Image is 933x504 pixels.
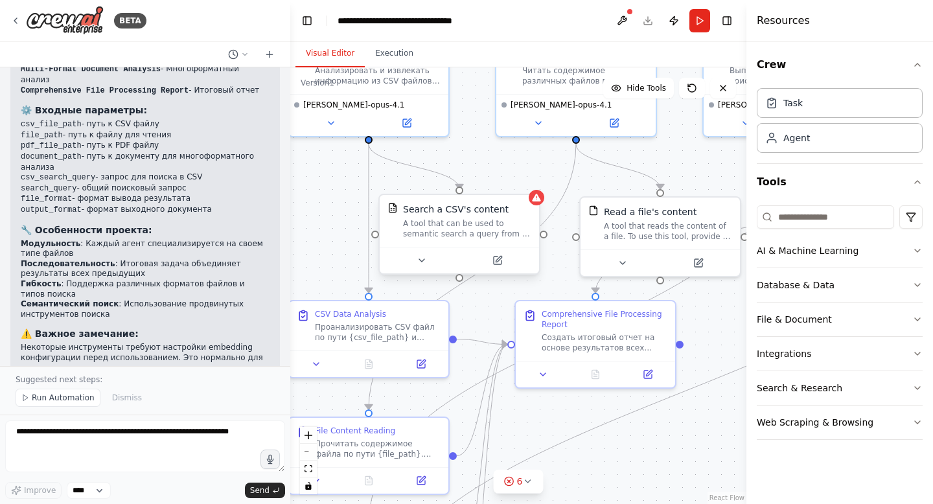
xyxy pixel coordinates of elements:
[494,470,544,494] button: 6
[21,130,270,141] li: - путь к файлу для чтения
[21,194,72,203] code: file_format
[568,367,623,382] button: No output available
[315,309,386,319] div: CSV Data Analysis
[5,482,62,499] button: Improve
[604,205,697,218] div: Read a file's content
[588,205,599,216] img: FileReadTool
[21,259,270,279] li: : Итоговая задача объединяет результаты всех предыдущих
[16,374,275,385] p: Suggested next steps:
[16,389,100,407] button: Run Automation
[288,417,450,495] div: File Content ReadingПрочитать содержимое файла по пути {file_path}. Проанализировать структуру и ...
[542,309,667,330] div: Comprehensive File Processing Report
[21,141,270,152] li: - путь к PDF файлу
[757,234,923,268] button: AI & Machine Learning
[303,100,404,110] span: [PERSON_NAME]-opus-4.1
[365,40,424,67] button: Execution
[315,426,395,436] div: File Content Reading
[517,475,523,488] span: 6
[245,483,285,498] button: Send
[757,406,923,439] button: Web Scraping & Browsing
[398,473,443,488] button: Open in side panel
[362,144,466,189] g: Edge from 7c0521a4-ea49-40d7-8d49-a5145790b930 to adff6f95-17fe-44eb-9e93-89d55a33bdd1
[288,41,450,137] div: Анализировать и извлекать информацию из CSV файлов по пути {csv_file_path}, выполнять поиск по со...
[21,152,82,161] code: document_path
[21,327,270,340] h3: ⚠️ Важное замечание:
[757,303,923,336] button: File & Document
[783,132,810,144] div: Agent
[21,141,82,150] code: pdf_file_path
[295,40,365,67] button: Visual Editor
[341,473,397,488] button: No output available
[21,86,270,97] li: - Итоговый отчет
[21,194,270,205] li: - формат вывода результата
[341,356,397,372] button: No output available
[301,78,334,88] div: Version 1
[315,65,441,86] div: Анализировать и извлекать информацию из CSV файлов по пути {csv_file_path}, выполнять поиск по со...
[495,41,657,137] div: Читать содержимое различных файлов по пути {file_path}, анализировать текстовую информацию и пред...
[21,104,270,117] h3: ⚙️ Входные параметры:
[387,203,398,213] img: CSVSearchTool
[21,120,82,129] code: csv_file_path
[718,100,819,110] span: [PERSON_NAME]-opus-4.1
[21,343,270,383] p: Некоторые инструменты требуют настройки embedding конфигурации перед использованием. Это нормальн...
[662,255,735,271] button: Open in side panel
[21,299,270,319] li: : Использование продвинутых инструментов поиска
[21,65,161,74] code: Multi-Format Document Analysis
[21,239,80,248] strong: Модульность
[378,196,540,277] div: CSVSearchToolSearch a CSV's contentA tool that can be used to semantic search a query from a CSV'...
[300,461,317,477] button: fit view
[511,100,612,110] span: [PERSON_NAME]-opus-4.1
[757,83,923,163] div: Crew
[21,152,270,172] li: - путь к документу для многоформатного анализа
[298,12,316,30] button: Hide left sidebar
[32,393,95,403] span: Run Automation
[718,12,736,30] button: Hide right sidebar
[21,172,270,183] li: - запрос для поиска в CSV
[21,205,270,216] li: - формат выходного документа
[522,65,648,86] div: Читать содержимое различных файлов по пути {file_path}, анализировать текстовую информацию и пред...
[300,477,317,494] button: toggle interactivity
[21,223,270,236] h3: 🔧 Особенности проекта:
[403,218,531,239] div: A tool that can be used to semantic search a query from a CSV's content.
[603,78,674,98] button: Hide Tools
[259,47,280,62] button: Start a new chat
[570,144,667,189] g: Edge from 2b6bb176-64ba-4409-9596-61dc9b0d1bc3 to 86853add-fed7-47fa-89f8-937745b5c4de
[21,86,189,95] code: Comprehensive File Processing Report
[260,450,280,469] button: Click to speak your automation idea
[300,427,317,494] div: React Flow controls
[579,196,741,277] div: FileReadToolRead a file's contentA tool that reads the content of a file. To use this tool, provi...
[112,393,142,403] span: Dismiss
[24,485,56,496] span: Improve
[223,47,254,62] button: Switch to previous chat
[362,144,375,293] g: Edge from 7c0521a4-ea49-40d7-8d49-a5145790b930 to 9b630572-7534-4d92-af6b-a25b5a4b5e39
[21,64,270,85] li: - Многоформатный анализ
[457,338,507,463] g: Edge from a44bc060-638f-4f7a-9aea-e113b38024cc to 7a7dd715-95d8-49d2-917d-085bf4ad9e8b
[21,119,270,130] li: - путь к CSV файлу
[757,47,923,83] button: Crew
[625,367,670,382] button: Open in side panel
[21,259,115,268] strong: Последовательность
[757,337,923,371] button: Integrations
[730,65,855,86] div: Выполнять семантический поиск в PDF документах по запросу {search_query} в файле {pdf_file_path} ...
[106,389,148,407] button: Dismiss
[783,97,803,109] div: Task
[300,427,317,444] button: zoom in
[604,221,732,242] div: A tool that reads the content of a file. To use this tool, provide a 'file_path' parameter with t...
[709,494,744,501] a: React Flow attribution
[370,115,443,131] button: Open in side panel
[627,83,666,93] span: Hide Tools
[398,356,443,372] button: Open in side panel
[362,144,582,409] g: Edge from 2b6bb176-64ba-4409-9596-61dc9b0d1bc3 to a44bc060-638f-4f7a-9aea-e113b38024cc
[21,299,119,308] strong: Семантический поиск
[577,115,651,131] button: Open in side panel
[250,485,270,496] span: Send
[21,279,270,299] li: : Поддержка различных форматов файлов и типов поиска
[461,253,534,268] button: Open in side panel
[288,300,450,378] div: CSV Data AnalysisПроанализировать CSV файл по пути {csv_file_path} и найти информацию по запросу ...
[21,205,82,214] code: output_format
[757,13,810,29] h4: Resources
[338,14,483,27] nav: breadcrumb
[514,300,676,389] div: Comprehensive File Processing ReportСоздать итоговый отчет на основе результатов всех предыдущих ...
[21,183,270,194] li: - общий поисковый запрос
[21,173,95,182] code: csv_search_query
